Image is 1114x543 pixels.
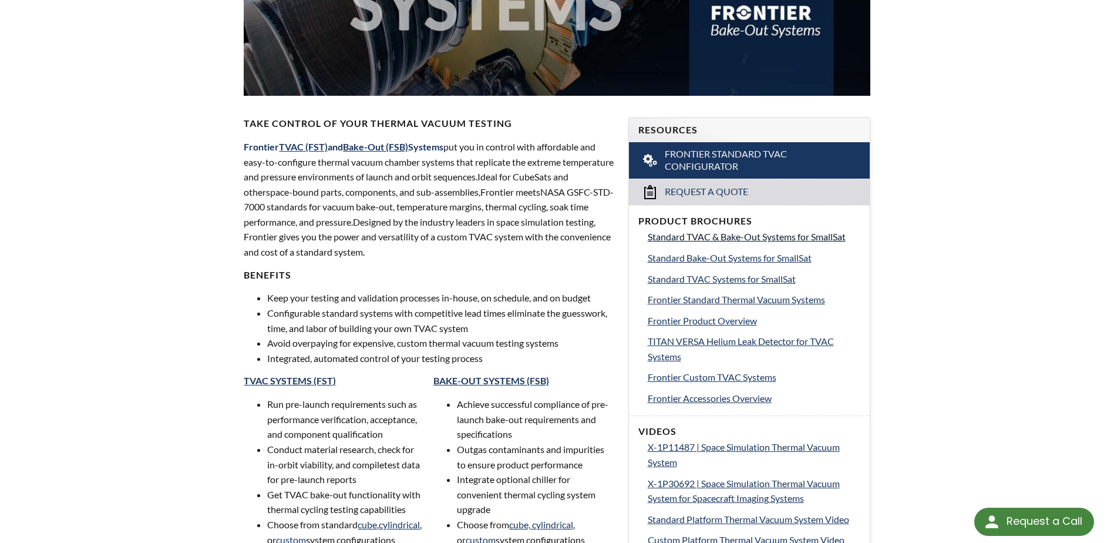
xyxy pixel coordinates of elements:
[648,371,776,383] span: Frontier Custom TVAC Systems
[244,216,611,257] span: Designed by the industry leaders in space simulation testing, Frontier gives you the power and ve...
[665,148,835,173] span: Frontier Standard TVAC Configurator
[648,252,812,263] span: Standard Bake-Out Systems for SmallSat
[1007,508,1082,535] div: Request a Call
[267,487,425,517] li: Get TVAC bake-out functionality with thermal cycling testing capabilities
[279,141,328,152] a: TVAC (FST)
[974,508,1094,536] div: Request a Call
[648,292,860,307] a: Frontier Standard Thermal Vacuum Systems
[358,519,377,530] a: cube
[648,478,840,504] span: X-1P30692 | Space Simulation Thermal Vacuum System for Spacecraft Imaging Systems
[982,512,1001,531] img: round button
[457,472,614,517] li: Integrate optional chiller for convenient thermal cycling system upgrade
[648,441,840,468] span: X-1P11487 | Space Simulation Thermal Vacuum System
[343,141,408,152] a: Bake-Out (FSB)
[267,351,614,366] li: Integrated, automated control of your testing process
[433,375,549,386] a: BAKE-OUT SYSTEMS (FSB)
[244,139,614,260] p: put you in control with affordable and easy-to-configure thermal vacuum chamber systems that repl...
[648,273,796,284] span: Standard TVAC Systems for SmallSat
[244,269,614,281] h4: BENEFITS
[648,229,860,244] a: Standard TVAC & Bake-Out Systems for SmallSat
[648,231,846,242] span: Standard TVAC & Bake-Out Systems for SmallSat
[629,179,870,205] a: Request a Quote
[457,442,614,472] li: Outgas contaminants and impurities to ensure product performance
[648,334,860,364] a: TITAN VERSA Helium Leak Detector for TVAC Systems
[648,514,849,525] span: Standard Platform Thermal Vacuum System Video
[267,290,614,306] li: Keep your testing and validation processes in-house, on schedule, and on budget
[638,425,860,438] h4: Videos
[648,336,834,362] span: TITAN VERSA Helium Leak Detector for TVAC Systems
[267,306,614,336] li: Configurable standard systems with competitive lead times eliminate the guesswork, time, and labo...
[648,370,860,385] a: Frontier Custom TVAC Systems
[648,250,860,266] a: Standard Bake-Out Systems for SmallSat
[266,186,480,197] span: space-bound parts, components, and sub-assemblies,
[648,393,772,404] span: Frontier Accessories Overview
[638,124,860,136] h4: Resources
[648,476,860,506] a: X-1P30692 | Space Simulation Thermal Vacuum System for Spacecraft Imaging Systems
[648,271,860,287] a: Standard TVAC Systems for SmallSat
[638,215,860,227] h4: Product Brochures
[379,519,420,530] a: cylindrical
[509,519,573,530] a: cube, cylindrical
[648,391,860,406] a: Frontier Accessories Overview
[648,315,757,326] span: Frontier Product Overview
[267,336,614,351] li: Avoid overpaying for expensive, custom thermal vacuum testing systems
[665,186,748,198] span: Request a Quote
[267,444,414,470] span: Conduct material research, check for in-orbit viability, and compile
[244,186,614,227] span: NASA GSFC-STD-7000 standards for vacuum bake-out, temperature margins, thermal cycling, soak time...
[648,512,860,527] a: Standard Platform Thermal Vacuum System Video
[629,142,870,179] a: Frontier Standard TVAC Configurator
[244,156,614,197] span: xtreme temperature and pressure environments of launch and orbit sequences. eal for CubeSats and ...
[477,171,486,182] span: Id
[267,397,425,442] li: Run pre-launch requirements such as performance verification, acceptance, and component qualifica...
[457,397,614,442] li: Achieve successful compliance of pre-launch bake-out requirements and specifications
[244,375,336,386] a: TVAC SYSTEMS (FST)
[244,141,443,152] span: Frontier and Systems
[244,118,614,130] h4: Take Control of Your Thermal Vacuum Testing
[648,440,860,470] a: X-1P11487 | Space Simulation Thermal Vacuum System
[648,294,825,305] span: Frontier Standard Thermal Vacuum Systems
[648,313,860,329] a: Frontier Product Overview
